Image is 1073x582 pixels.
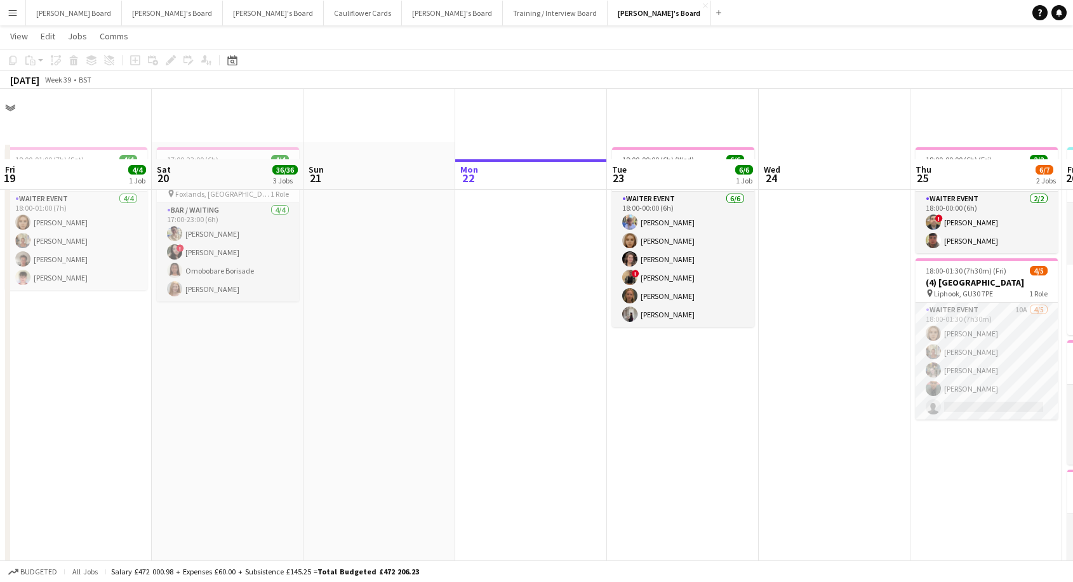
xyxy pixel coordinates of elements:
[41,30,55,42] span: Edit
[460,164,478,175] span: Mon
[1036,176,1056,185] div: 2 Jobs
[79,75,91,84] div: BST
[309,164,324,175] span: Sun
[36,28,60,44] a: Edit
[155,171,171,185] span: 20
[111,567,419,576] div: Salary £472 000.98 + Expenses £60.00 + Subsistence £145.25 =
[10,74,39,86] div: [DATE]
[26,1,122,25] button: [PERSON_NAME] Board
[926,155,992,164] span: 18:00-00:00 (6h) (Fri)
[736,176,752,185] div: 1 Job
[157,203,299,301] app-card-role: Bar / Waiting4/417:00-23:00 (6h)[PERSON_NAME]![PERSON_NAME]Omobobare Borisade[PERSON_NAME]
[914,171,931,185] span: 25
[458,171,478,185] span: 22
[20,567,57,576] span: Budgeted
[935,215,943,222] span: !
[15,155,84,164] span: 18:00-01:00 (7h) (Sat)
[503,1,608,25] button: Training / Interview Board
[5,164,15,175] span: Fri
[272,165,298,175] span: 36/36
[68,30,87,42] span: Jobs
[916,277,1058,288] h3: (4) [GEOGRAPHIC_DATA]
[3,171,15,185] span: 19
[273,176,297,185] div: 3 Jobs
[129,176,145,185] div: 1 Job
[612,164,627,175] span: Tue
[317,567,419,576] span: Total Budgeted £472 206.23
[157,147,299,301] app-job-card: 17:00-23:00 (6h)4/4(4) Private Party - [GEOGRAPHIC_DATA] Foxlands, [GEOGRAPHIC_DATA], [GEOGRAPHIC...
[608,1,711,25] button: [PERSON_NAME]'s Board
[175,189,270,199] span: Foxlands, [GEOGRAPHIC_DATA], [GEOGRAPHIC_DATA]
[100,30,128,42] span: Comms
[119,155,137,164] span: 4/4
[1036,165,1053,175] span: 6/7
[177,244,184,252] span: !
[934,289,993,298] span: Liphook, GU30 7PE
[95,28,133,44] a: Comms
[270,189,289,199] span: 1 Role
[324,1,402,25] button: Cauliflower Cards
[402,1,503,25] button: [PERSON_NAME]'s Board
[916,164,931,175] span: Thu
[271,155,289,164] span: 4/4
[916,258,1058,420] app-job-card: 18:00-01:30 (7h30m) (Fri)4/5(4) [GEOGRAPHIC_DATA] Liphook, GU30 7PE1 RoleWAITER EVENT10A4/518:00-...
[735,165,753,175] span: 6/6
[916,192,1058,253] app-card-role: WAITER EVENT2/218:00-00:00 (6h)![PERSON_NAME][PERSON_NAME]
[63,28,92,44] a: Jobs
[5,147,147,290] app-job-card: 18:00-01:00 (7h) (Sat)4/4(4) [GEOGRAPHIC_DATA] Liphook, GU30 7PE1 RoleWAITER EVENT4/418:00-01:00 ...
[1030,266,1048,275] span: 4/5
[223,1,324,25] button: [PERSON_NAME]'s Board
[122,1,223,25] button: [PERSON_NAME]'s Board
[726,155,744,164] span: 6/6
[764,164,780,175] span: Wed
[762,171,780,185] span: 24
[5,28,33,44] a: View
[926,266,1006,275] span: 18:00-01:30 (7h30m) (Fri)
[70,567,100,576] span: All jobs
[307,171,324,185] span: 21
[6,565,59,579] button: Budgeted
[916,147,1058,253] app-job-card: 18:00-00:00 (6h) (Fri)2/2(2) [GEOGRAPHIC_DATA] Liphook, GU30 7PE1 RoleWAITER EVENT2/218:00-00:00 ...
[167,155,218,164] span: 17:00-23:00 (6h)
[157,164,171,175] span: Sat
[128,165,146,175] span: 4/4
[10,30,28,42] span: View
[612,147,754,327] app-job-card: 18:00-00:00 (6h) (Wed)6/6(6) [GEOGRAPHIC_DATA] Liphook, GU30 7PE1 RoleWAITER EVENT6/618:00-00:00 ...
[610,171,627,185] span: 23
[5,192,147,290] app-card-role: WAITER EVENT4/418:00-01:00 (7h)[PERSON_NAME][PERSON_NAME][PERSON_NAME][PERSON_NAME]
[916,303,1058,420] app-card-role: WAITER EVENT10A4/518:00-01:30 (7h30m)[PERSON_NAME][PERSON_NAME][PERSON_NAME][PERSON_NAME]
[622,155,694,164] span: 18:00-00:00 (6h) (Wed)
[42,75,74,84] span: Week 39
[612,192,754,327] app-card-role: WAITER EVENT6/618:00-00:00 (6h)[PERSON_NAME][PERSON_NAME][PERSON_NAME]![PERSON_NAME][PERSON_NAME]...
[1030,155,1048,164] span: 2/2
[1029,289,1048,298] span: 1 Role
[632,270,639,277] span: !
